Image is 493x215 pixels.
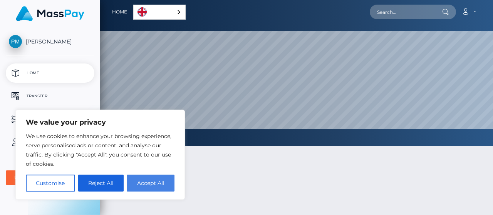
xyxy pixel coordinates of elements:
[15,110,185,200] div: We value your privacy
[9,113,91,125] p: History
[9,137,91,148] p: User Profile
[127,175,174,192] button: Accept All
[14,175,77,181] div: User Agreements
[6,38,94,45] span: [PERSON_NAME]
[26,132,174,168] p: We use cookies to enhance your browsing experience, serve personalised ads or content, and analys...
[78,175,124,192] button: Reject All
[26,118,174,127] p: We value your privacy
[9,67,91,79] p: Home
[9,90,91,102] p: Transfer
[16,6,84,21] img: MassPay
[26,175,75,192] button: Customise
[6,170,94,185] button: User Agreements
